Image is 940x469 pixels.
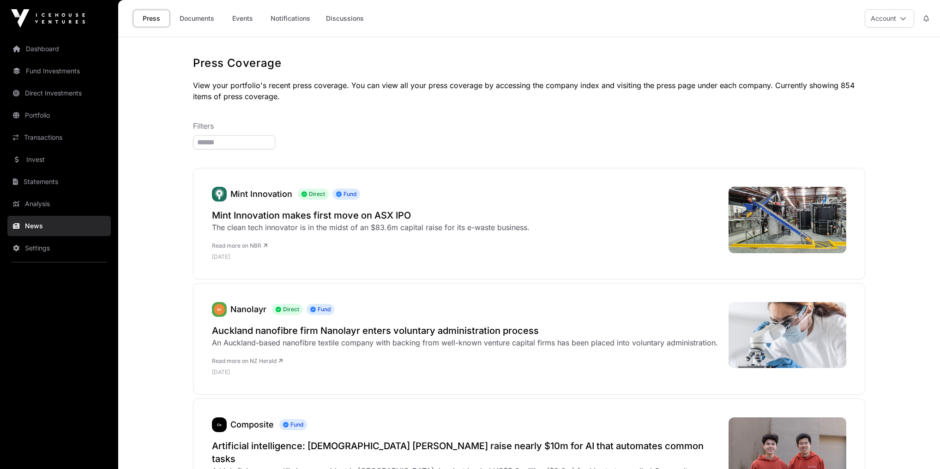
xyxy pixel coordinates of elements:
a: Dashboard [7,39,111,59]
h1: Press Coverage [193,56,865,71]
a: Transactions [7,127,111,148]
a: Notifications [265,10,316,27]
a: Mint Innovation [212,187,227,202]
a: Portfolio [7,105,111,125]
a: Read more on NZ Herald [212,357,283,364]
a: Composite [212,417,227,432]
a: Events [224,10,261,27]
a: Composite [230,420,274,429]
a: Analysis [7,194,111,214]
p: [DATE] [212,368,718,376]
span: Direct [298,189,329,200]
img: mint-innovation-hammer-mill-.jpeg [729,187,846,253]
img: Mint.svg [212,187,227,202]
span: Direct [272,304,303,315]
p: Filters [193,120,865,131]
img: Icehouse Ventures Logo [11,9,85,28]
button: Account [865,9,914,28]
span: Fund [332,189,360,200]
iframe: Chat Widget [894,425,940,469]
p: [DATE] [212,253,530,261]
a: Nanolayr [230,304,266,314]
a: Documents [174,10,220,27]
img: H7AB3QAHWVAUBGCTYQCTPUHQDQ.jpg [729,302,846,368]
a: Mint Innovation [230,189,292,199]
a: Mint Innovation makes first move on ASX IPO [212,209,530,222]
span: Fund [307,304,334,315]
p: View your portfolio's recent press coverage. You can view all your press coverage by accessing th... [193,80,865,102]
a: Auckland nanofibre firm Nanolayr enters voluntary administration process [212,324,718,337]
a: Fund Investments [7,61,111,81]
a: Artificial intelligence: [DEMOGRAPHIC_DATA] [PERSON_NAME] raise nearly $10m for AI that automates... [212,439,719,465]
img: revolution-fibres208.png [212,302,227,317]
span: Fund [279,419,307,430]
a: Press [133,10,170,27]
a: Read more on NBR [212,242,267,249]
a: Discussions [320,10,370,27]
a: Direct Investments [7,83,111,103]
div: The clean tech innovator is in the midst of an $83.6m capital raise for its e-waste business. [212,222,530,233]
a: Settings [7,238,111,258]
a: News [7,216,111,236]
a: Statements [7,172,111,192]
a: Invest [7,149,111,170]
img: composite410.png [212,417,227,432]
div: An Auckland-based nanofibre textile company with backing from well-known venture capital firms ha... [212,337,718,348]
a: Nanolayr [212,302,227,317]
